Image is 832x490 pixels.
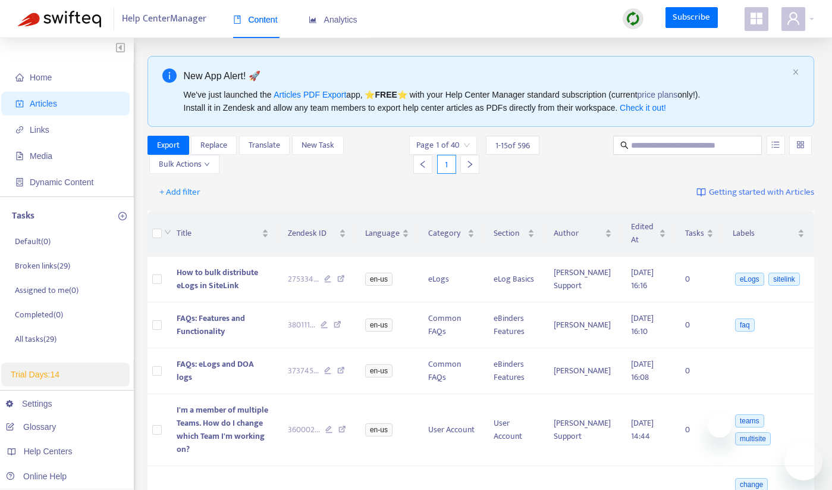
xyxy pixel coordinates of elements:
span: left [419,160,427,168]
p: Completed ( 0 ) [15,308,63,321]
a: Glossary [6,422,56,432]
span: [DATE] 16:08 [631,357,654,384]
span: user [786,11,800,26]
button: + Add filter [150,183,209,202]
th: Author [544,211,621,257]
span: Labels [733,227,795,240]
div: New App Alert! 🚀 [184,68,788,83]
button: Bulk Actionsdown [149,155,219,174]
span: Media [30,151,52,161]
span: Title [177,227,260,240]
span: FAQs: eLogs and DOA logs [177,357,254,384]
img: image-link [696,188,706,197]
span: New Task [302,139,334,152]
span: right [466,160,474,168]
td: eBinders Features [484,302,544,348]
th: Tasks [676,211,723,257]
span: 380111 ... [288,319,315,332]
img: Swifteq [18,11,101,27]
span: down [164,229,171,236]
span: + Add filter [159,185,200,199]
span: Getting started with Articles [709,186,814,199]
span: file-image [15,152,24,160]
span: book [233,15,241,24]
span: Author [554,227,602,240]
span: Section [494,227,525,240]
span: multisite [735,432,771,445]
a: Articles PDF Export [274,90,346,99]
span: en-us [365,364,393,377]
div: We've just launched the app, ⭐ ⭐️ with your Help Center Manager standard subscription (current on... [184,88,788,114]
span: Tasks [685,227,704,240]
th: Language [356,211,419,257]
span: Zendesk ID [288,227,337,240]
span: account-book [15,99,24,108]
span: faq [735,319,755,332]
span: down [204,161,210,167]
td: 0 [676,257,723,302]
button: Export [147,136,189,155]
td: User Account [419,394,484,466]
span: sitelink [768,273,800,286]
span: FAQs: Features and Functionality [177,311,245,338]
span: I'm a member of multiple Teams. How do I change which Team I'm working on? [177,403,268,456]
th: Edited At [621,211,676,257]
span: Bulk Actions [159,158,210,171]
span: [DATE] 16:16 [631,266,654,292]
span: container [15,178,24,186]
th: Zendesk ID [278,211,356,257]
span: 1 - 15 of 596 [495,139,530,152]
td: eBinders Features [484,348,544,394]
p: All tasks ( 29 ) [15,333,56,345]
span: plus-circle [118,212,127,220]
td: [PERSON_NAME] [544,348,621,394]
span: Analytics [309,15,357,24]
td: [PERSON_NAME] [544,302,621,348]
b: FREE [375,90,397,99]
button: New Task [292,136,344,155]
span: 373745 ... [288,364,319,377]
td: [PERSON_NAME] Support [544,257,621,302]
th: Title [167,211,279,257]
div: 1 [437,155,456,174]
span: Links [30,125,49,135]
span: en-us [365,273,393,286]
span: appstore [749,11,764,26]
p: Default ( 0 ) [15,235,51,248]
span: eLogs [735,273,764,286]
button: close [792,68,799,76]
span: search [620,141,629,149]
span: [DATE] 16:10 [631,311,654,338]
span: How to bulk distribute eLogs in SiteLink [177,266,258,292]
span: Articles [30,99,57,108]
th: Labels [723,211,814,257]
span: 360002 ... [288,423,320,436]
a: Settings [6,399,52,408]
a: Online Help [6,472,67,481]
iframe: Close message [708,414,731,438]
span: area-chart [309,15,317,24]
p: Tasks [12,209,34,223]
span: Edited At [631,220,657,246]
span: Language [365,227,400,240]
td: [PERSON_NAME] Support [544,394,621,466]
a: Subscribe [665,7,718,29]
img: sync.dc5367851b00ba804db3.png [626,11,641,26]
td: Common FAQs [419,348,484,394]
span: en-us [365,423,393,436]
span: Help Centers [24,447,73,456]
span: link [15,126,24,134]
p: Assigned to me ( 0 ) [15,284,79,297]
td: User Account [484,394,544,466]
button: Replace [191,136,237,155]
span: Content [233,15,278,24]
td: 0 [676,348,723,394]
td: 0 [676,394,723,466]
span: info-circle [162,68,177,83]
a: Getting started with Articles [696,183,814,202]
a: Check it out! [620,103,666,113]
th: Section [484,211,544,257]
span: 275334 ... [288,273,319,286]
span: Translate [249,139,280,152]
